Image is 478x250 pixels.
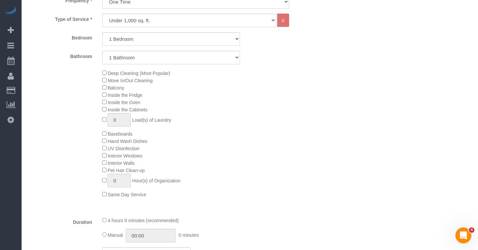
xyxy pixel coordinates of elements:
span: Inside the Oven [108,100,140,105]
span: 4 hours 0 minutes (recommended) [108,218,179,223]
label: Bedroom [23,32,97,41]
span: 0 minutes [179,232,199,238]
label: Type of Service * [23,14,97,23]
span: Load(s) of Laundry [132,117,171,123]
span: Same Day Service [108,192,146,197]
span: Inside the Fridge [108,93,142,98]
span: Move In/Out Cleaning [108,78,152,83]
span: Interior Windows [108,153,142,158]
span: Pet Hair Clean-up [108,168,144,173]
img: Automaid Logo [4,7,17,16]
span: Hand Wash Dishes [108,139,147,144]
span: Deep Cleaning (Most Popular) [108,71,170,76]
label: Duration [23,217,97,225]
span: Interior Walls [108,160,134,166]
span: Baseboards [108,131,132,137]
iframe: Intercom live chat [455,227,471,243]
span: Inside the Cabinets [108,107,147,112]
span: UV Disinfection [108,146,139,151]
span: Balcony [108,85,124,91]
span: Hour(s) of Organization [132,178,181,183]
span: Manual [108,232,123,238]
span: 4 [469,227,474,233]
label: Bathroom [23,51,97,60]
